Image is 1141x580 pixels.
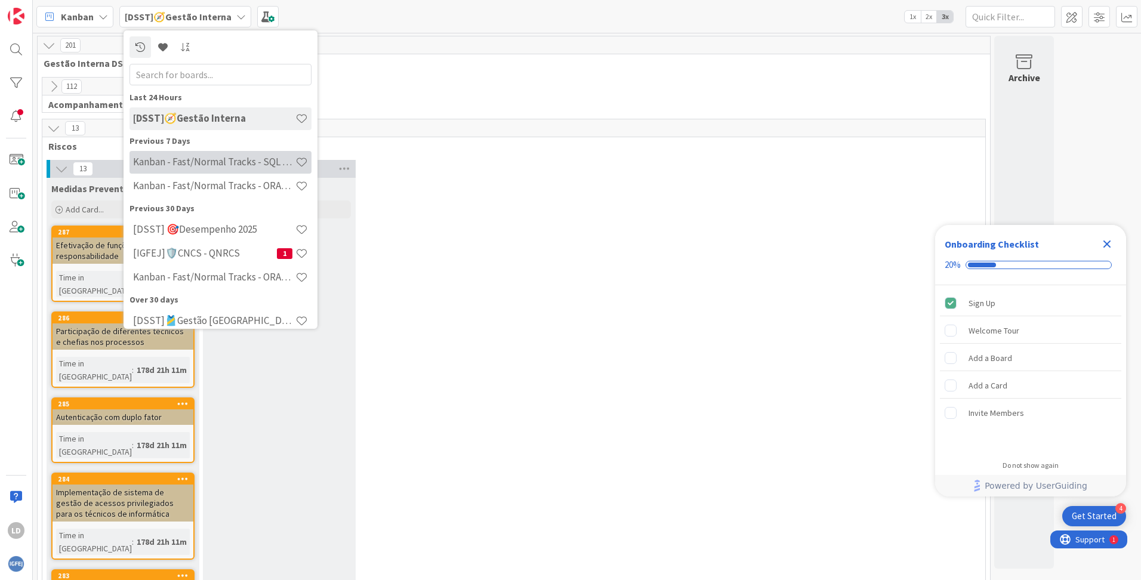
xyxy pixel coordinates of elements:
h4: [DSST]🧭Gestão Interna [133,112,295,124]
div: Implementação de sistema de gestão de acessos privilegiados para os técnicos de informática [53,485,193,522]
div: Sign Up is complete. [940,290,1121,316]
div: Last 24 Hours [129,91,312,104]
div: 285Autenticação com duplo fator [53,399,193,425]
div: Welcome Tour is incomplete. [940,317,1121,344]
h4: [IGFEJ]🛡️CNCS - QNRCS [133,247,277,259]
img: Visit kanbanzone.com [8,8,24,24]
div: Add a Board [969,351,1012,365]
div: 285 [58,400,193,408]
div: Add a Card is incomplete. [940,372,1121,399]
div: Checklist Container [935,225,1126,496]
div: Time in [GEOGRAPHIC_DATA] [56,432,132,458]
h4: [DSST]🎽Gestão [GEOGRAPHIC_DATA] [133,314,295,326]
h4: Kanban - Fast/Normal Tracks - ORACLE WEBLOGIC [133,180,295,192]
span: 1 [277,248,292,259]
img: avatar [8,556,24,572]
div: 178d 21h 11m [134,535,190,548]
h4: Kanban - Fast/Normal Tracks - ORACLE TEAM | IGFEJ [133,271,295,283]
span: 13 [73,162,93,176]
div: Previous 7 Days [129,135,312,147]
div: Time in [GEOGRAPHIC_DATA] [56,529,132,555]
span: 3x [937,11,953,23]
div: 287Efetivação de funções de responsabilidade [53,227,193,264]
span: : [132,439,134,452]
div: 286 [53,313,193,323]
span: : [132,535,134,548]
div: Footer [935,475,1126,496]
span: 201 [60,38,81,53]
div: Add a Board is incomplete. [940,345,1121,371]
div: 286 [58,314,193,322]
div: Do not show again [1003,461,1059,470]
div: 4 [1115,503,1126,514]
div: Time in [GEOGRAPHIC_DATA] [56,357,132,383]
a: 285Autenticação com duplo fatorTime in [GEOGRAPHIC_DATA]:178d 21h 11m [51,397,195,463]
div: Invite Members is incomplete. [940,400,1121,426]
div: Over 30 days [129,294,312,306]
span: Kanban [61,10,94,24]
span: Powered by UserGuiding [985,479,1087,493]
input: Search for boards... [129,64,312,85]
b: [DSST]🧭Gestão Interna [125,11,232,23]
div: Archive [1009,70,1040,85]
span: 112 [61,79,82,94]
div: Checklist items [935,285,1126,453]
div: 284Implementação de sistema de gestão de acessos privilegiados para os técnicos de informática [53,474,193,522]
div: Participação de diferentes técnicos e chefias nos processos [53,323,193,350]
div: 287 [53,227,193,237]
div: 284 [53,474,193,485]
span: Medidas Preventivas [51,183,141,195]
span: 2x [921,11,937,23]
div: Checklist progress: 20% [945,260,1117,270]
span: : [132,363,134,377]
div: Add a Card [969,378,1007,393]
div: Efetivação de funções de responsabilidade [53,237,193,264]
span: Gestão Interna DSST [44,57,975,69]
div: 284 [58,475,193,483]
div: 283 [58,572,193,580]
div: Close Checklist [1097,235,1117,254]
div: Sign Up [969,296,995,310]
div: 286Participação de diferentes técnicos e chefias nos processos [53,313,193,350]
input: Quick Filter... [966,6,1055,27]
a: Powered by UserGuiding [941,475,1120,496]
div: 178d 21h 11m [134,439,190,452]
div: 285 [53,399,193,409]
h4: Kanban - Fast/Normal Tracks - SQL SERVER [133,156,295,168]
h4: [DSST] 🎯Desempenho 2025 [133,223,295,235]
div: Previous 30 Days [129,202,312,215]
span: Add Card... [66,204,104,215]
span: Riscos [48,140,970,152]
div: LD [8,522,24,539]
a: 284Implementação de sistema de gestão de acessos privilegiados para os técnicos de informáticaTim... [51,473,195,560]
div: Onboarding Checklist [945,237,1039,251]
div: 20% [945,260,961,270]
div: Get Started [1072,510,1117,522]
span: Support [25,2,54,16]
div: 1 [62,5,65,14]
div: Invite Members [969,406,1024,420]
span: Acompanhamento de Procedimentos / Contratos [48,98,179,110]
div: Welcome Tour [969,323,1019,338]
span: 13 [65,121,85,135]
div: Open Get Started checklist, remaining modules: 4 [1062,506,1126,526]
div: 287 [58,228,193,236]
a: 287Efetivação de funções de responsabilidadeTime in [GEOGRAPHIC_DATA]:178d 21h 10m [51,226,195,302]
div: Autenticação com duplo fator [53,409,193,425]
div: 178d 21h 11m [134,363,190,377]
a: 286Participação de diferentes técnicos e chefias nos processosTime in [GEOGRAPHIC_DATA]:178d 21h 11m [51,311,195,388]
div: Time in [GEOGRAPHIC_DATA] [56,271,132,297]
span: 1x [905,11,921,23]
